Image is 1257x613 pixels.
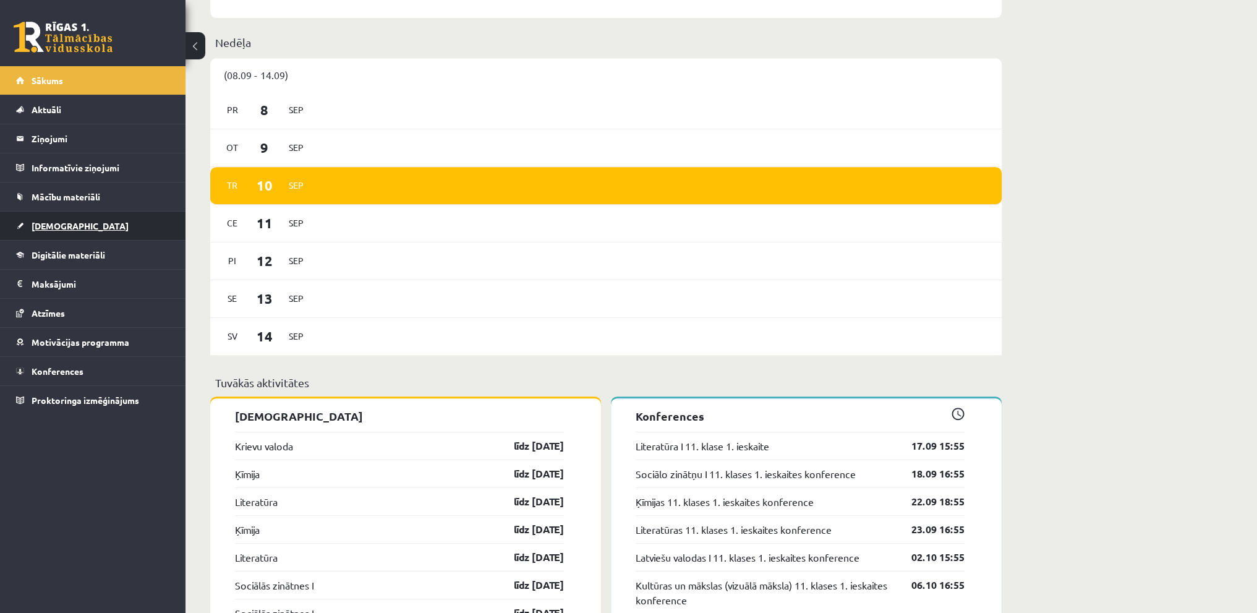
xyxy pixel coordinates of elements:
[283,289,309,308] span: Sep
[219,176,245,195] span: Tr
[893,494,965,509] a: 22.09 18:55
[235,408,564,424] p: [DEMOGRAPHIC_DATA]
[32,75,63,86] span: Sākums
[636,466,856,481] a: Sociālo zinātņu I 11. klases 1. ieskaites konference
[283,327,309,346] span: Sep
[32,249,105,260] span: Digitālie materiāli
[283,213,309,233] span: Sep
[16,241,170,269] a: Digitālie materiāli
[235,522,260,537] a: Ķīmija
[32,395,139,406] span: Proktoringa izmēģinājums
[245,326,284,346] span: 14
[215,34,997,51] p: Nedēļa
[492,578,564,593] a: līdz [DATE]
[32,104,61,115] span: Aktuāli
[235,578,313,593] a: Sociālās zinātnes I
[492,439,564,453] a: līdz [DATE]
[283,138,309,157] span: Sep
[16,328,170,356] a: Motivācijas programma
[16,357,170,385] a: Konferences
[32,270,170,298] legend: Maksājumi
[235,494,278,509] a: Literatūra
[492,522,564,537] a: līdz [DATE]
[245,251,284,271] span: 12
[893,522,965,537] a: 23.09 16:55
[16,182,170,211] a: Mācību materiāli
[636,578,893,607] a: Kultūras un mākslas (vizuālā māksla) 11. klases 1. ieskaites konference
[492,494,564,509] a: līdz [DATE]
[16,299,170,327] a: Atzīmes
[14,22,113,53] a: Rīgas 1. Tālmācības vidusskola
[893,439,965,453] a: 17.09 15:55
[636,550,859,565] a: Latviešu valodas I 11. klases 1. ieskaites konference
[16,95,170,124] a: Aktuāli
[219,100,245,119] span: Pr
[492,466,564,481] a: līdz [DATE]
[210,58,1002,92] div: (08.09 - 14.09)
[636,439,769,453] a: Literatūra I 11. klase 1. ieskaite
[16,124,170,153] a: Ziņojumi
[283,100,309,119] span: Sep
[235,550,278,565] a: Literatūra
[636,408,965,424] p: Konferences
[219,289,245,308] span: Se
[16,270,170,298] a: Maksājumi
[245,100,284,120] span: 8
[16,386,170,414] a: Proktoringa izmēģinājums
[16,153,170,182] a: Informatīvie ziņojumi
[283,251,309,270] span: Sep
[492,550,564,565] a: līdz [DATE]
[219,327,245,346] span: Sv
[219,213,245,233] span: Ce
[32,337,129,348] span: Motivācijas programma
[245,213,284,233] span: 11
[219,138,245,157] span: Ot
[32,124,170,153] legend: Ziņojumi
[893,578,965,593] a: 06.10 16:55
[32,366,83,377] span: Konferences
[235,439,293,453] a: Krievu valoda
[32,153,170,182] legend: Informatīvie ziņojumi
[283,176,309,195] span: Sep
[245,137,284,158] span: 9
[245,175,284,195] span: 10
[32,307,65,319] span: Atzīmes
[893,466,965,481] a: 18.09 16:55
[219,251,245,270] span: Pi
[893,550,965,565] a: 02.10 15:55
[245,288,284,309] span: 13
[235,466,260,481] a: Ķīmija
[636,494,814,509] a: Ķīmijas 11. klases 1. ieskaites konference
[32,191,100,202] span: Mācību materiāli
[636,522,832,537] a: Literatūras 11. klases 1. ieskaites konference
[16,212,170,240] a: [DEMOGRAPHIC_DATA]
[16,66,170,95] a: Sākums
[32,220,129,231] span: [DEMOGRAPHIC_DATA]
[215,374,997,391] p: Tuvākās aktivitātes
